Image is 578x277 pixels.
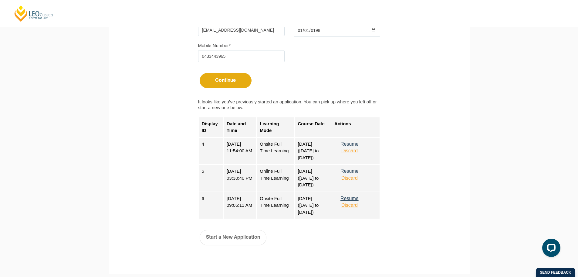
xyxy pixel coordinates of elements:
[334,203,365,208] button: Discard
[334,141,365,147] button: Resume
[537,236,563,262] iframe: LiveChat chat widget
[200,230,266,245] button: Start a New Application
[334,196,365,201] button: Resume
[198,137,223,165] div: 4
[295,164,331,192] div: [DATE] ([DATE] to [DATE])
[198,164,223,192] div: 5
[256,192,294,219] div: Onsite Full Time Learning
[223,164,256,192] div: [DATE] 03:30:40 PM
[260,121,279,133] strong: Learning Mode
[198,24,285,36] input: Email
[198,99,380,111] label: It looks like you’ve previously started an application. You can pick up where you left off or sta...
[295,192,331,219] div: [DATE] ([DATE] to [DATE])
[223,192,256,219] div: [DATE] 09:05:11 AM
[200,73,252,88] button: Continue
[256,137,294,165] div: Onsite Full Time Learning
[198,43,231,49] label: Mobile Number*
[202,121,218,133] strong: Display ID
[14,5,54,22] a: [PERSON_NAME] Centre for Law
[295,137,331,165] div: [DATE] ([DATE] to [DATE])
[198,192,223,219] div: 6
[256,164,294,192] div: Online Full Time Learning
[334,148,365,154] button: Discard
[334,168,365,174] button: Resume
[227,121,246,133] strong: Date and Time
[223,137,256,165] div: [DATE] 11:54:00 AM
[334,175,365,181] button: Discard
[298,121,325,126] strong: Course Date
[198,50,285,62] input: Mobile Number
[334,121,351,126] strong: Actions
